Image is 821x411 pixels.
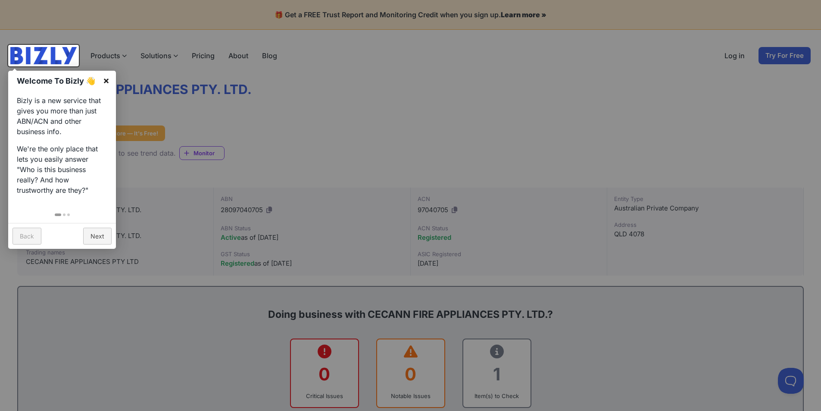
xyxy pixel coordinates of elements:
[17,144,107,195] p: We're the only place that lets you easily answer "Who is this business really? And how trustworth...
[17,75,98,87] h1: Welcome To Bizly 👋
[83,228,112,245] a: Next
[97,71,116,90] a: ×
[12,228,41,245] a: Back
[17,95,107,137] p: Bizly is a new service that gives you more than just ABN/ACN and other business info.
